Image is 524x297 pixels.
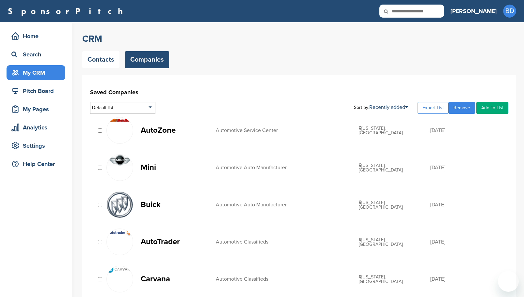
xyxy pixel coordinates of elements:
div: [US_STATE], [GEOGRAPHIC_DATA] [359,126,430,135]
div: Analytics [10,122,65,133]
div: [US_STATE], [GEOGRAPHIC_DATA] [359,275,430,284]
a: Open uri20141112 50798 1ns2o3y Mini Automotive Auto Manufacturer [US_STATE], [GEOGRAPHIC_DATA] [D... [106,154,502,181]
a: Recently added [369,104,408,111]
div: Settings [10,140,65,152]
iframe: Button to launch messaging window [498,271,519,292]
a: Contacts [82,51,119,68]
div: Automotive Classifieds [216,239,359,245]
h1: Saved Companies [90,86,508,98]
div: [DATE] [430,165,502,170]
a: My Pages [7,102,65,117]
div: [US_STATE], [GEOGRAPHIC_DATA] [359,237,430,247]
a: Settings [7,138,65,153]
p: AutoTrader [141,238,209,246]
div: Automotive Classifieds [216,276,359,282]
a: [PERSON_NAME] [451,4,497,18]
div: [DATE] [430,239,502,245]
div: Sort by: [354,105,408,110]
p: AutoZone [141,126,209,134]
div: Help Center [10,158,65,170]
h2: CRM [82,33,516,45]
a: Carvana logo Carvana Automotive Classifieds [US_STATE], [GEOGRAPHIC_DATA] [DATE] [106,266,502,292]
p: Carvana [141,275,209,283]
a: Pitch Board [7,83,65,98]
div: Search [10,49,65,60]
div: [US_STATE], [GEOGRAPHIC_DATA] [359,200,430,210]
img: Open uri20141112 50798 1c8pnwz [107,192,133,218]
a: Auto trader logo 2015 AutoTrader Automotive Classifieds [US_STATE], [GEOGRAPHIC_DATA] [DATE] [106,229,502,255]
div: [DATE] [430,128,502,133]
div: Automotive Auto Manufacturer [216,165,359,170]
p: Buick [141,200,209,209]
h3: [PERSON_NAME] [451,7,497,16]
div: My Pages [10,103,65,115]
a: Help Center [7,156,65,171]
div: Automotive Auto Manufacturer [216,202,359,207]
a: Add To List [476,102,508,114]
a: Open uri20141112 50798 1c8pnwz Buick Automotive Auto Manufacturer [US_STATE], [GEOGRAPHIC_DATA] [... [106,191,502,218]
p: Mini [141,163,209,171]
div: Automotive Service Center [216,128,359,133]
div: Default list [90,102,155,114]
div: Home [10,30,65,42]
img: Open uri20141112 50798 1ns2o3y [107,155,133,166]
div: Pitch Board [10,85,65,97]
a: Export List [418,102,449,114]
img: Carvana logo [107,266,133,273]
a: SponsorPitch [8,7,127,15]
div: [DATE] [430,276,502,282]
img: Open uri20141112 50798 1e1pdcf [107,118,133,123]
a: Analytics [7,120,65,135]
div: [US_STATE], [GEOGRAPHIC_DATA] [359,163,430,172]
a: Home [7,29,65,44]
div: My CRM [10,67,65,79]
a: Companies [125,51,169,68]
span: BD [503,5,516,18]
a: Search [7,47,65,62]
img: Auto trader logo 2015 [107,229,133,236]
a: Remove [449,102,475,114]
a: Open uri20141112 50798 1e1pdcf AutoZone Automotive Service Center [US_STATE], [GEOGRAPHIC_DATA] [... [106,117,502,144]
a: My CRM [7,65,65,80]
div: [DATE] [430,202,502,207]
